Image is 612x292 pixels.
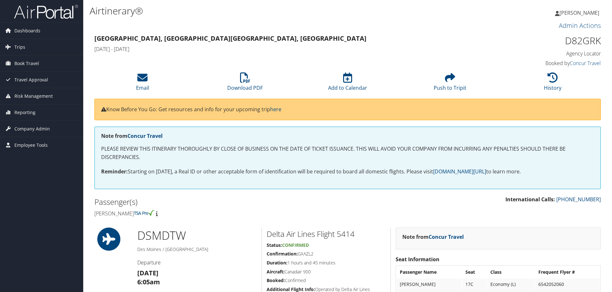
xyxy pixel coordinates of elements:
[14,23,40,39] span: Dashboards
[535,266,600,278] th: Frequent Flyer #
[267,251,386,257] h5: GXAZL2
[267,269,285,275] strong: Aircraft:
[267,251,298,257] strong: Confirmation:
[90,4,434,18] h1: Airtinerary®
[14,4,78,19] img: airportal-logo.png
[397,266,462,278] th: Passenger Name
[137,269,158,277] strong: [DATE]
[397,279,462,290] td: [PERSON_NAME]
[267,277,386,284] h5: Confirmed
[270,106,281,113] a: here
[134,210,155,216] img: tsa-precheck.png
[101,168,128,175] strong: Reminder:
[433,168,486,175] a: [DOMAIN_NAME][URL]
[487,266,535,278] th: Class
[267,269,386,275] h5: Canadair 900
[505,196,555,203] strong: International Calls:
[227,76,263,91] a: Download PDF
[267,229,386,239] h2: Delta Air Lines Flight 5414
[267,260,287,266] strong: Duration:
[396,256,439,263] strong: Seat Information
[556,196,601,203] a: [PHONE_NUMBER]
[462,266,486,278] th: Seat
[14,137,48,153] span: Employee Tools
[137,278,160,286] strong: 6:05am
[94,46,472,53] h4: [DATE] - [DATE]
[101,168,594,176] p: Starting on [DATE], a Real ID or other acceptable form of identification will be required to boar...
[481,50,601,57] h4: Agency Locator
[434,76,466,91] a: Push to Tripit
[560,9,599,16] span: [PERSON_NAME]
[462,279,486,290] td: 17C
[267,277,285,283] strong: Booked:
[487,279,535,290] td: Economy (L)
[94,34,366,43] strong: [GEOGRAPHIC_DATA], [GEOGRAPHIC_DATA] [GEOGRAPHIC_DATA], [GEOGRAPHIC_DATA]
[14,39,25,55] span: Trips
[535,279,600,290] td: 6542052060
[127,132,163,139] a: Concur Travel
[136,76,149,91] a: Email
[267,260,386,266] h5: 1 hours and 45 minutes
[481,60,601,67] h4: Booked by
[14,104,36,121] span: Reporting
[137,228,257,244] h1: DSM DTW
[555,3,606,22] a: [PERSON_NAME]
[101,145,594,161] p: PLEASE REVIEW THIS ITINERARY THOROUGHLY BY CLOSE OF BUSINESS ON THE DATE OF TICKET ISSUANCE. THIS...
[101,132,163,139] strong: Note from
[94,196,343,207] h2: Passenger(s)
[402,233,464,240] strong: Note from
[94,210,343,217] h4: [PERSON_NAME]
[282,242,309,248] span: Confirmed
[14,121,50,137] span: Company Admin
[137,259,257,266] h4: Departure
[14,72,48,88] span: Travel Approval
[481,34,601,47] h1: D82GRK
[429,233,464,240] a: Concur Travel
[14,88,53,104] span: Risk Management
[328,76,367,91] a: Add to Calendar
[137,246,257,253] h5: Des Moines / [GEOGRAPHIC_DATA]
[14,55,39,71] span: Book Travel
[570,60,601,67] a: Concur Travel
[544,76,561,91] a: History
[101,105,594,114] p: Know Before You Go: Get resources and info for your upcoming trip
[559,21,601,30] a: Admin Actions
[267,242,282,248] strong: Status:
